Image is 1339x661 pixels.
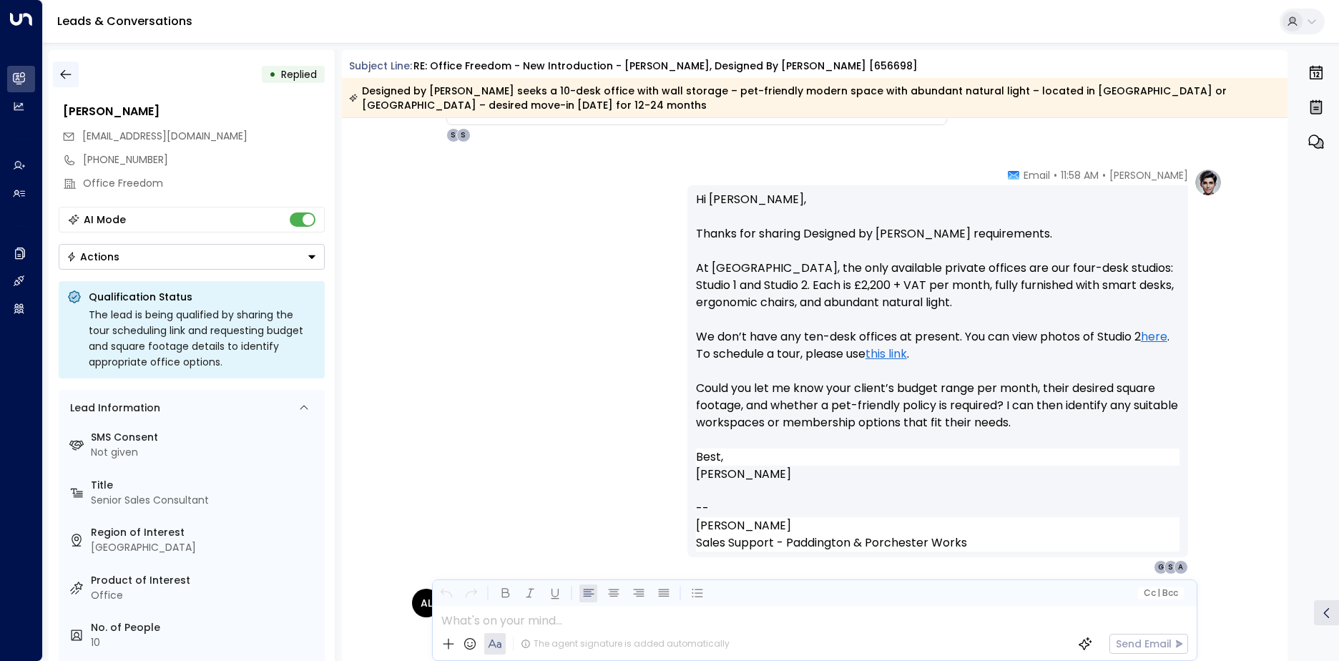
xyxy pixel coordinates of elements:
[89,307,316,370] div: The lead is being qualified by sharing the tour scheduling link and requesting budget and square ...
[696,500,709,517] span: --
[1024,168,1050,182] span: Email
[59,244,325,270] div: Button group with a nested menu
[1054,168,1057,182] span: •
[83,176,325,191] div: Office Freedom
[91,445,319,460] div: Not given
[269,62,276,87] div: •
[349,84,1280,112] div: Designed by [PERSON_NAME] seeks a 10-desk office with wall storage – pet-friendly modern space wi...
[83,152,325,167] div: [PHONE_NUMBER]
[1102,168,1106,182] span: •
[82,129,247,143] span: [EMAIL_ADDRESS][DOMAIN_NAME]
[521,637,730,650] div: The agent signature is added automatically
[91,430,319,445] label: SMS Consent
[1164,560,1178,574] div: S
[91,635,319,650] div: 10
[437,584,455,602] button: Undo
[1194,168,1222,197] img: profile-logo.png
[91,588,319,603] div: Office
[91,573,319,588] label: Product of Interest
[462,584,480,602] button: Redo
[1174,560,1188,574] div: A
[91,493,319,508] div: Senior Sales Consultant
[696,517,791,534] span: [PERSON_NAME]
[1141,328,1167,346] a: here
[91,478,319,493] label: Title
[57,13,192,29] a: Leads & Conversations
[413,59,918,74] div: RE: Office Freedom - New Introduction - [PERSON_NAME], Designed by [PERSON_NAME] [656698]
[1061,168,1099,182] span: 11:58 AM
[82,129,247,144] span: andreea@officefreedom.com
[696,534,967,552] span: Sales Support - Paddington & Porchester Works
[446,128,461,142] div: S
[67,250,119,263] div: Actions
[91,540,319,555] div: [GEOGRAPHIC_DATA]
[412,589,441,617] div: AL
[696,191,1179,449] p: Hi [PERSON_NAME], Thanks for sharing Designed by [PERSON_NAME] requirements. At [GEOGRAPHIC_DATA]...
[63,103,325,120] div: [PERSON_NAME]
[65,401,160,416] div: Lead Information
[281,67,317,82] span: Replied
[84,212,126,227] div: AI Mode
[696,449,723,466] span: Best,
[1143,588,1177,598] span: Cc Bcc
[349,59,412,73] span: Subject Line:
[1109,168,1188,182] span: [PERSON_NAME]
[1157,588,1160,598] span: |
[89,290,316,304] p: Qualification Status
[91,525,319,540] label: Region of Interest
[696,466,791,483] span: [PERSON_NAME]
[59,244,325,270] button: Actions
[1154,560,1168,574] div: G
[865,346,907,363] a: this link
[456,128,471,142] div: S
[1137,587,1183,600] button: Cc|Bcc
[91,620,319,635] label: No. of People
